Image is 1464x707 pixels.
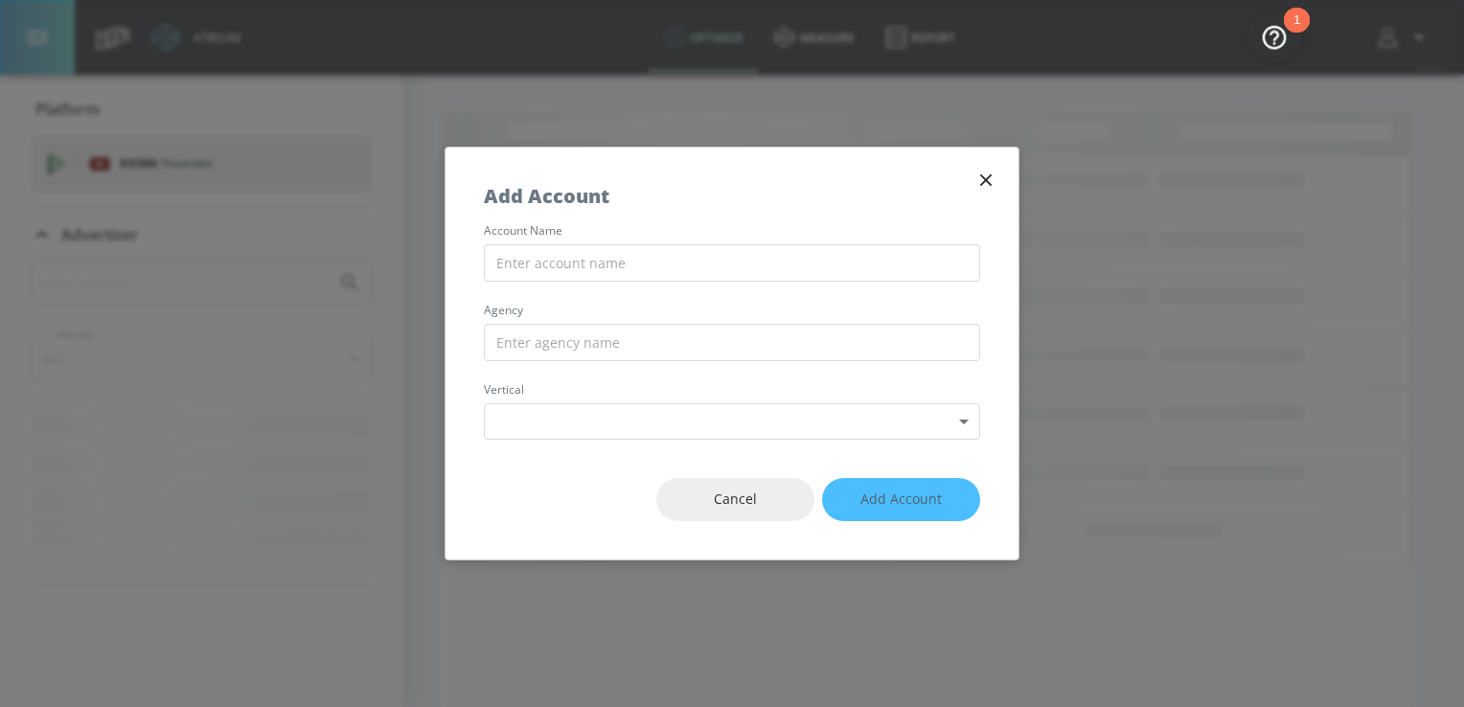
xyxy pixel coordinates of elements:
[1247,10,1301,63] button: Open Resource Center, 1 new notification
[484,384,980,396] label: vertical
[1293,20,1300,45] div: 1
[484,324,980,361] input: Enter agency name
[656,478,814,521] button: Cancel
[695,488,776,512] span: Cancel
[484,225,980,237] label: account name
[484,305,980,316] label: agency
[484,403,980,441] div: ​
[484,244,980,282] input: Enter account name
[484,186,609,206] h5: Add Account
